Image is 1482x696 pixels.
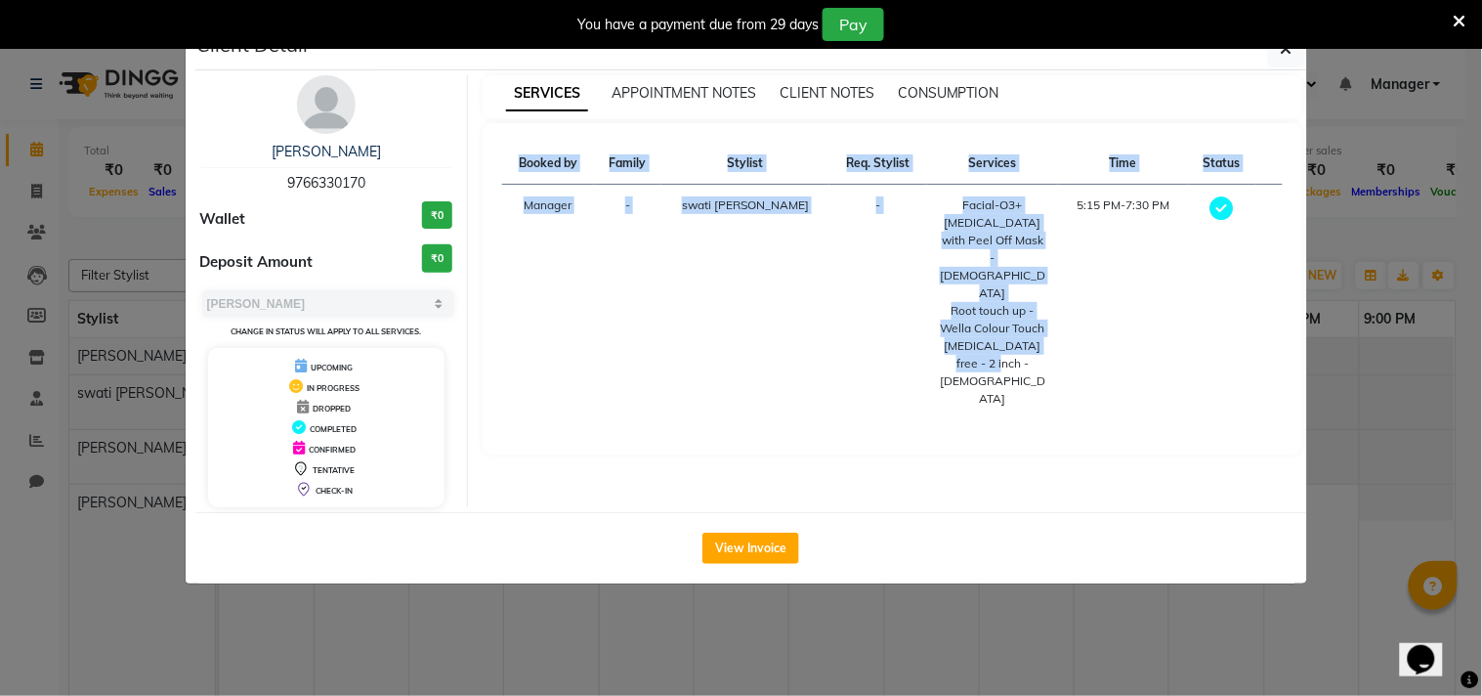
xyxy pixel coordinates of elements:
[309,445,356,455] span: CONFIRMED
[702,533,799,564] button: View Invoice
[1058,185,1188,420] td: 5:15 PM-7:30 PM
[682,197,809,212] span: swati [PERSON_NAME]
[310,424,357,434] span: COMPLETED
[502,185,594,420] td: Manager
[594,185,661,420] td: -
[939,196,1046,302] div: Facial-O3+ [MEDICAL_DATA] with Peel Off Mask - [DEMOGRAPHIC_DATA]
[612,84,756,102] span: APPOINTMENT NOTES
[307,383,360,393] span: IN PROGRESS
[313,404,351,413] span: DROPPED
[200,208,246,231] span: Wallet
[506,76,588,111] span: SERVICES
[939,302,1046,408] div: Root touch up - Wella Colour Touch [MEDICAL_DATA] free - 2 inch - [DEMOGRAPHIC_DATA]
[200,251,314,274] span: Deposit Amount
[316,486,353,496] span: CHECK-IN
[577,15,819,35] div: You have a payment due from 29 days
[823,8,884,41] button: Pay
[661,143,829,185] th: Stylist
[502,143,594,185] th: Booked by
[422,201,452,230] h3: ₹0
[287,174,365,192] span: 9766330170
[297,75,356,134] img: avatar
[829,143,927,185] th: Req. Stylist
[780,84,874,102] span: CLIENT NOTES
[927,143,1058,185] th: Services
[311,363,353,372] span: UPCOMING
[422,244,452,273] h3: ₹0
[898,84,999,102] span: CONSUMPTION
[1400,618,1462,676] iframe: chat widget
[272,143,381,160] a: [PERSON_NAME]
[1188,143,1255,185] th: Status
[1058,143,1188,185] th: Time
[313,465,355,475] span: TENTATIVE
[829,185,927,420] td: -
[594,143,661,185] th: Family
[231,326,421,336] small: Change in status will apply to all services.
